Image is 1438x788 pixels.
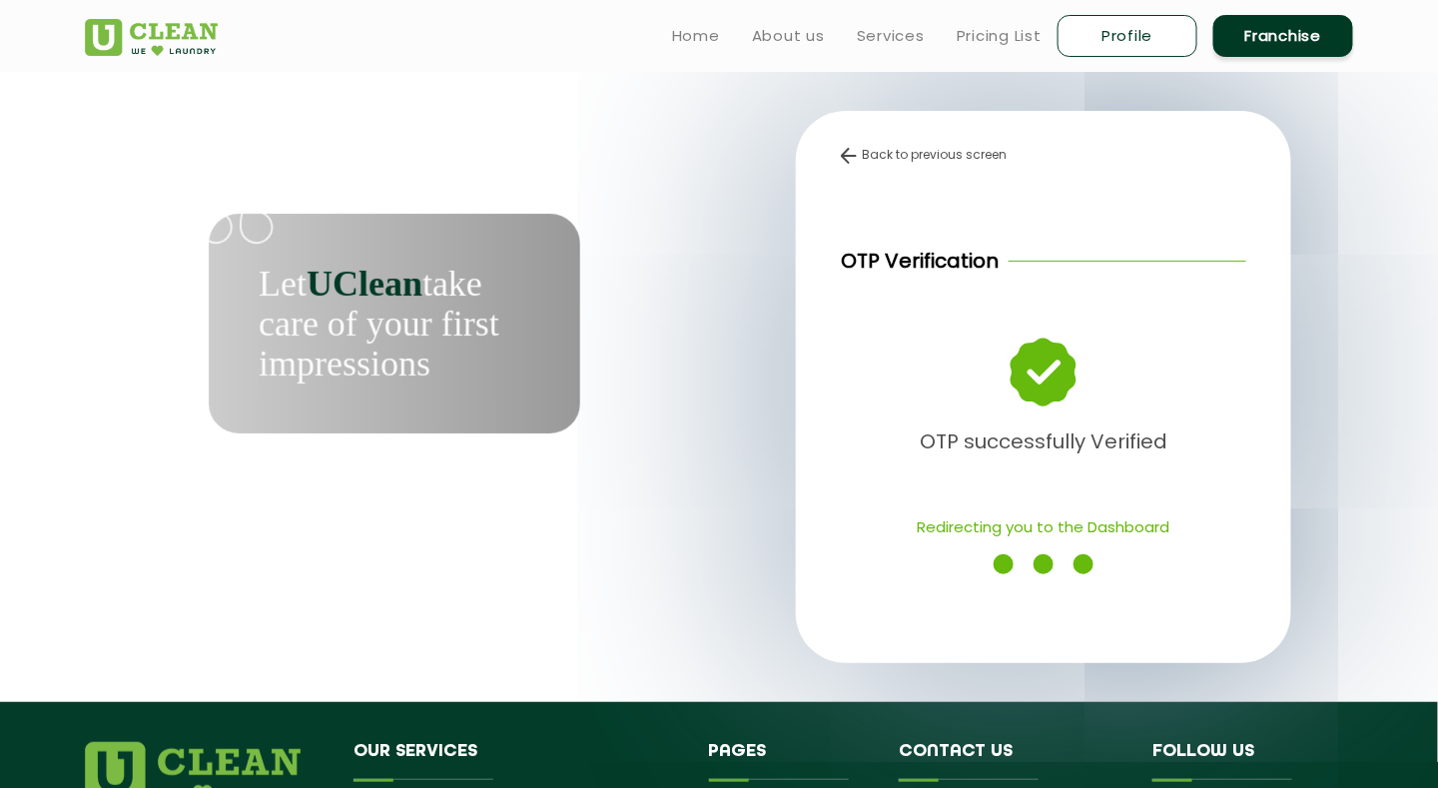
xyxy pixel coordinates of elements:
a: Home [672,24,720,48]
img: quote-img [199,189,274,245]
a: Services [857,24,925,48]
h4: Follow us [1152,742,1328,780]
b: UClean [307,264,422,304]
p: Let take care of your first impressions [259,264,530,384]
img: UClean Laundry and Dry Cleaning [85,19,218,56]
a: Franchise [1213,15,1353,57]
b: OTP successfully Verified [920,427,1167,455]
h4: Pages [709,742,870,780]
img: back-arrow.svg [841,148,857,164]
p: Redirecting you to the Dashboard [841,509,1246,544]
a: About us [752,24,825,48]
p: OTP Verification [841,246,999,276]
h4: Contact us [899,742,1122,780]
h4: Our Services [354,742,679,780]
div: Back to previous screen [841,146,1246,164]
img: success [1012,340,1075,406]
a: Profile [1058,15,1197,57]
a: Pricing List [957,24,1042,48]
